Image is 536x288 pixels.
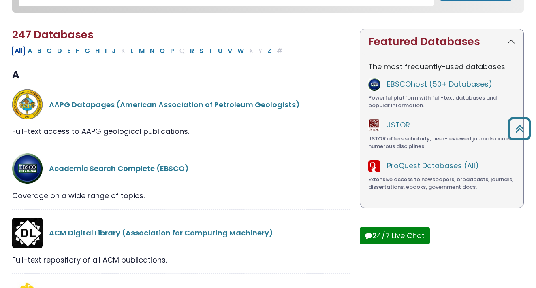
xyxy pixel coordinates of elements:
[73,46,82,56] button: Filter Results F
[103,46,109,56] button: Filter Results I
[109,46,118,56] button: Filter Results J
[82,46,92,56] button: Filter Results G
[93,46,102,56] button: Filter Results H
[25,46,34,56] button: Filter Results A
[12,126,350,137] div: Full-text access to AAPG geological publications.
[368,94,515,110] div: Powerful platform with full-text databases and popular information.
[55,46,64,56] button: Filter Results D
[49,163,189,174] a: Academic Search Complete (EBSCO)
[168,46,177,56] button: Filter Results P
[216,46,225,56] button: Filter Results U
[49,100,300,110] a: AAPG Datapages (American Association of Petroleum Geologists)
[65,46,73,56] button: Filter Results E
[197,46,206,56] button: Filter Results S
[12,69,350,81] h3: A
[137,46,147,56] button: Filter Results M
[235,46,246,56] button: Filter Results W
[12,28,94,42] span: 247 Databases
[505,121,534,136] a: Back to Top
[12,45,286,55] div: Alpha-list to filter by first letter of database name
[360,227,430,244] button: 24/7 Live Chat
[387,79,492,89] a: EBSCOhost (50+ Databases)
[387,120,410,130] a: JSTOR
[368,135,515,150] div: JSTOR offers scholarly, peer-reviewed journals across numerous disciplines.
[44,46,54,56] button: Filter Results C
[387,161,479,171] a: ProQuest Databases (All)
[368,61,515,72] p: The most frequently-used databases
[147,46,157,56] button: Filter Results N
[157,46,167,56] button: Filter Results O
[35,46,44,56] button: Filter Results B
[368,176,515,191] div: Extensive access to newspapers, broadcasts, journals, dissertations, ebooks, government docs.
[225,46,235,56] button: Filter Results V
[265,46,274,56] button: Filter Results Z
[128,46,136,56] button: Filter Results L
[360,29,523,55] button: Featured Databases
[206,46,215,56] button: Filter Results T
[49,228,273,238] a: ACM Digital Library (Association for Computing Machinery)
[12,254,350,265] div: Full-text repository of all ACM publications.
[12,190,350,201] div: Coverage on a wide range of topics.
[12,46,25,56] button: All
[188,46,196,56] button: Filter Results R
